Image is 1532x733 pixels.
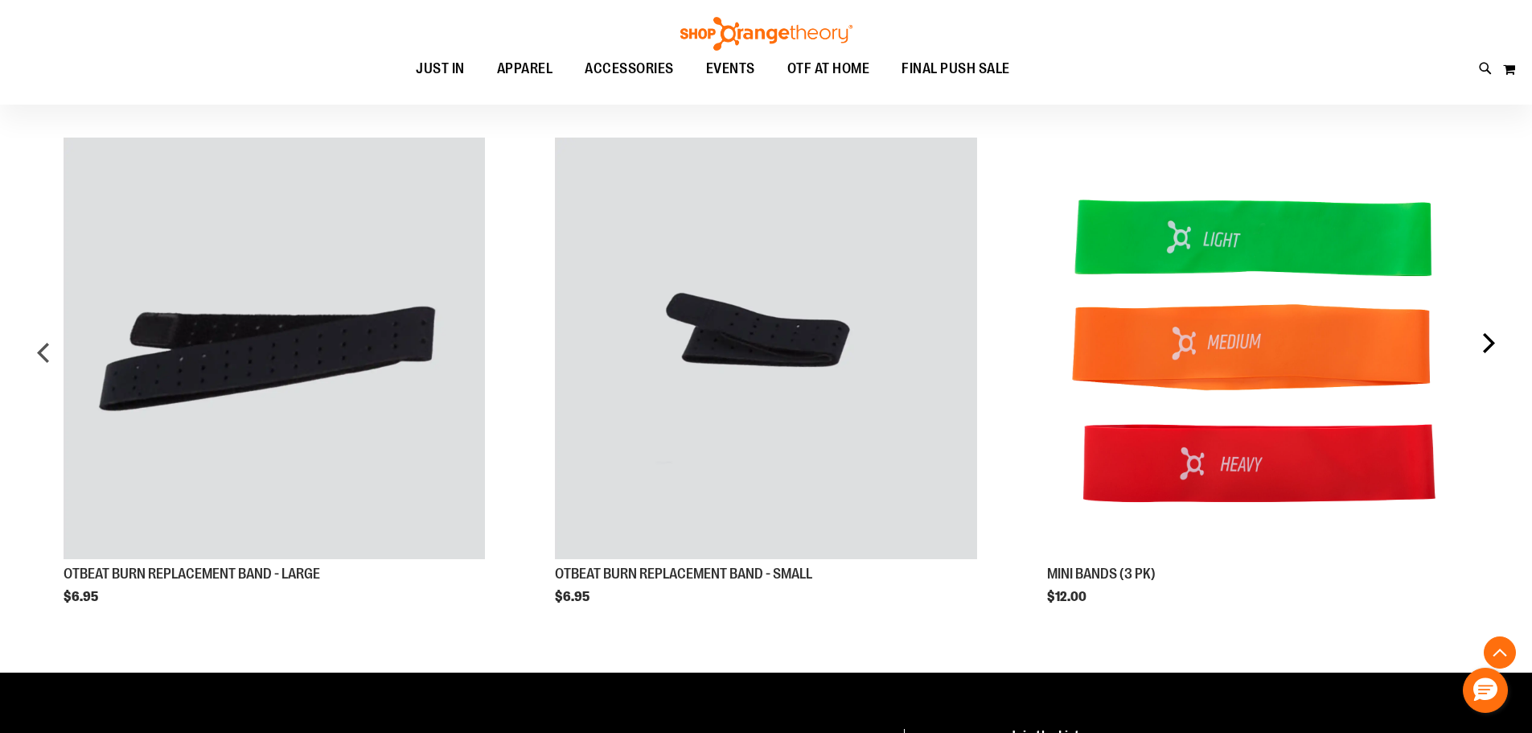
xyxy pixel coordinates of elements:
[1047,590,1089,604] span: $12.00
[1047,138,1468,562] a: Product Page Link
[481,51,569,88] a: APPAREL
[64,138,485,562] a: Product Page Link
[706,51,755,87] span: EVENTS
[585,51,674,87] span: ACCESSORIES
[690,51,771,88] a: EVENTS
[416,51,465,87] span: JUST IN
[771,51,886,87] a: OTF AT HOME
[569,51,690,88] a: ACCESSORIES
[555,566,812,582] a: OTBEAT BURN REPLACEMENT BAND - SMALL
[400,51,481,88] a: JUST IN
[64,138,485,559] img: OTBEAT BURN REPLACEMENT BAND - LARGE
[1463,668,1508,713] button: Hello, have a question? Let’s chat.
[902,51,1010,87] span: FINAL PUSH SALE
[64,590,101,604] span: $6.95
[1047,138,1468,559] img: MINI BANDS (3 PK)
[555,590,592,604] span: $6.95
[678,17,855,51] img: Shop Orangetheory
[1472,113,1504,604] div: next
[1047,566,1156,582] a: MINI BANDS (3 PK)
[787,51,870,87] span: OTF AT HOME
[64,566,320,582] a: OTBEAT BURN REPLACEMENT BAND - LARGE
[28,113,60,604] div: prev
[497,51,553,87] span: APPAREL
[1484,636,1516,669] button: Back To Top
[555,138,976,562] a: Product Page Link
[555,138,976,559] img: OTBEAT BURN REPLACEMENT BAND - SMALL
[885,51,1026,88] a: FINAL PUSH SALE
